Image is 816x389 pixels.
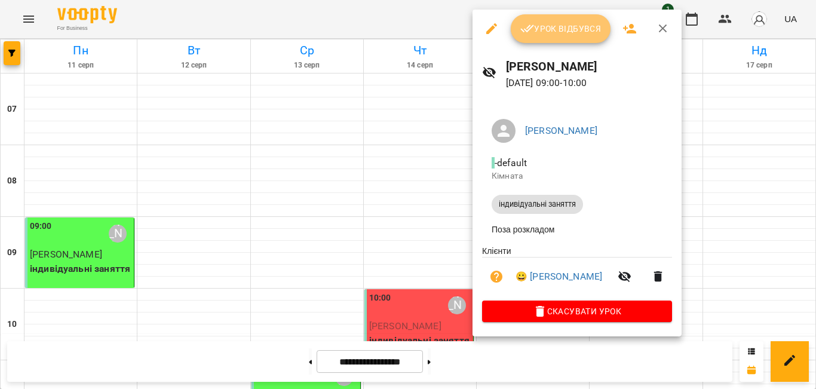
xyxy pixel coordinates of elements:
[511,14,611,43] button: Урок відбувся
[482,301,672,322] button: Скасувати Урок
[482,245,672,301] ul: Клієнти
[506,57,673,76] h6: [PERSON_NAME]
[482,219,672,240] li: Поза розкладом
[506,76,673,90] p: [DATE] 09:00 - 10:00
[492,157,529,169] span: - default
[520,22,602,36] span: Урок відбувся
[525,125,597,136] a: [PERSON_NAME]
[492,170,662,182] p: Кімната
[492,199,583,210] span: індивідуальні заняття
[482,262,511,291] button: Візит ще не сплачено. Додати оплату?
[492,304,662,318] span: Скасувати Урок
[516,269,602,284] a: 😀 [PERSON_NAME]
